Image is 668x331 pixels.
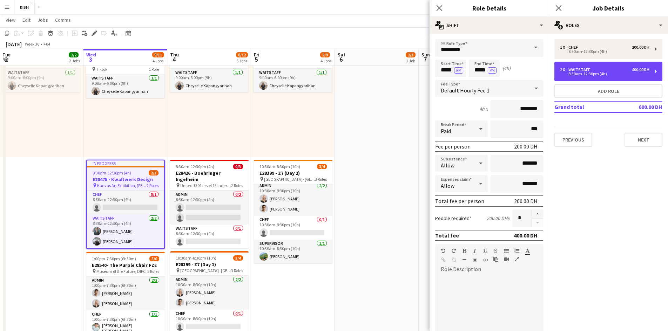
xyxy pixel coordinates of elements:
[170,51,179,58] span: Thu
[170,170,249,182] h3: E28426 - Boehringer Ingelheim
[406,52,416,57] span: 2/3
[52,15,74,25] a: Comms
[441,162,454,169] span: Allow
[462,248,467,254] button: Bold
[549,4,668,13] h3: Job Details
[532,209,543,219] button: Increase
[514,143,538,150] div: 200.00 DH
[149,256,159,261] span: 5/6
[254,160,332,263] app-job-card: 10:30am-8:30pm (10h)3/4E28399 - Z7 (Day 2) [GEOGRAPHIC_DATA]- [GEOGRAPHIC_DATA]3 RolesAdmin2/210:...
[236,58,248,63] div: 5 Jobs
[254,52,332,92] app-job-card: 9:00am-6:00pm (9h)1/1 Tiktok1 RoleWaitstaff1/19:00am-6:00pm (9h)Cheyselle Kapangyarihan
[69,52,79,57] span: 2/2
[86,262,165,268] h3: E28540- The Purple Chair FZE
[170,52,248,92] app-job-card: 9:00am-6:00pm (9h)1/1 Tiktok1 RoleWaitstaff1/19:00am-6:00pm (9h)Cheyselle Kapangyarihan
[560,50,649,53] div: 8:30am-12:30pm (4h)
[549,17,668,34] div: Roles
[454,67,463,74] button: AM
[560,72,649,76] div: 8:30am-12:30pm (4h)
[93,170,131,175] span: 8:30am-12:30pm (4h)
[2,52,81,92] app-job-card: 9:00am-6:00pm (9h)1/1 Tiktok1 RoleWaitstaff1/19:00am-6:00pm (9h)Cheyselle Kapangyarihan
[504,256,509,262] button: Insert video
[35,15,51,25] a: Jobs
[632,67,649,72] div: 400.00 DH
[6,17,15,23] span: View
[96,67,107,72] span: Tiktok
[87,214,164,248] app-card-role: Waitstaff2/28:30am-12:30pm (4h)[PERSON_NAME][PERSON_NAME]
[152,52,164,57] span: 9/11
[38,17,48,23] span: Jobs
[170,261,249,268] h3: E28399 - Z7 (Day 1)
[554,101,618,112] td: Grand total
[406,58,415,63] div: 1 Job
[264,177,315,182] span: [GEOGRAPHIC_DATA]- [GEOGRAPHIC_DATA]
[170,69,248,92] app-card-role: Waitstaff1/19:00am-6:00pm (9h)Cheyselle Kapangyarihan
[259,164,300,169] span: 10:30am-8:30pm (10h)
[435,232,459,239] div: Total fee
[147,183,158,188] span: 2 Roles
[451,248,456,254] button: Redo
[153,58,164,63] div: 4 Jobs
[315,177,327,182] span: 3 Roles
[560,45,568,50] div: 1 x
[231,183,243,188] span: 2 Roles
[504,248,509,254] button: Unordered List
[320,52,330,57] span: 5/9
[149,170,158,175] span: 2/3
[430,4,549,13] h3: Role Details
[254,240,332,263] app-card-role: Supervisor1/110:30am-8:30pm (10h)[PERSON_NAME]
[472,257,477,263] button: Clear Formatting
[236,52,248,57] span: 8/12
[22,17,31,23] span: Edit
[170,225,249,248] app-card-role: Waitstaff0/18:30am-12:30pm (4h)
[23,41,41,47] span: Week 36
[233,255,243,261] span: 3/4
[180,268,231,273] span: [GEOGRAPHIC_DATA]- [GEOGRAPHIC_DATA]
[435,143,471,150] div: Fee per person
[85,55,96,63] span: 3
[86,74,164,98] app-card-role: Waitstaff1/19:00am-6:00pm (9h)Cheyselle Kapangyarihan
[233,164,243,169] span: 0/3
[96,269,146,274] span: Museum of the Future, DIFC
[254,216,332,240] app-card-role: Chef0/110:30am-8:30pm (10h)
[1,55,11,63] span: 2
[92,256,136,261] span: 1:00pm-7:30pm (6h30m)
[320,58,331,63] div: 4 Jobs
[479,106,488,112] div: 4h x
[86,276,165,310] app-card-role: Admin2/21:00pm-7:30pm (6h30m)[PERSON_NAME][PERSON_NAME]
[170,276,249,310] app-card-role: Admin2/210:30am-8:30pm (10h)[PERSON_NAME][PERSON_NAME]
[441,127,451,135] span: Paid
[618,101,662,112] td: 600.00 DH
[502,65,511,71] div: (4h)
[435,215,472,221] label: People required
[14,0,35,14] button: DISH
[149,67,159,72] span: 1 Role
[87,160,164,166] div: In progress
[483,257,488,263] button: HTML Code
[632,45,649,50] div: 200.00 DH
[435,198,484,205] div: Total fee per person
[97,183,147,188] span: Kanvas Art Exhibition, [PERSON_NAME][GEOGRAPHIC_DATA], [GEOGRAPHIC_DATA] 1
[87,191,164,214] app-card-role: Chef0/18:30am-12:30pm (4h)
[254,51,259,58] span: Fri
[231,268,243,273] span: 3 Roles
[170,160,249,248] div: 8:30am-12:30pm (4h)0/3E28426 - Boehringer Ingelheim United 1301 Level 13 Index Tower, DIFC2 Roles...
[253,55,259,63] span: 5
[86,52,164,98] app-job-card: In progress9:00am-6:00pm (9h)1/1 Tiktok1 RoleWaitstaff1/19:00am-6:00pm (9h)Cheyselle Kapangyarihan
[169,55,179,63] span: 4
[472,248,477,254] button: Italic
[493,248,498,254] button: Strikethrough
[568,67,593,72] div: Waitstaff
[441,182,454,189] span: Allow
[86,160,165,249] app-job-card: In progress8:30am-12:30pm (4h)2/3E28475 - Kwaftwerk Design Kanvas Art Exhibition, [PERSON_NAME][G...
[488,67,497,74] button: PM
[487,215,510,221] div: 200.00 DH x
[254,69,332,92] app-card-role: Waitstaff1/19:00am-6:00pm (9h)Cheyselle Kapangyarihan
[421,51,430,58] span: Sun
[483,248,488,254] button: Underline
